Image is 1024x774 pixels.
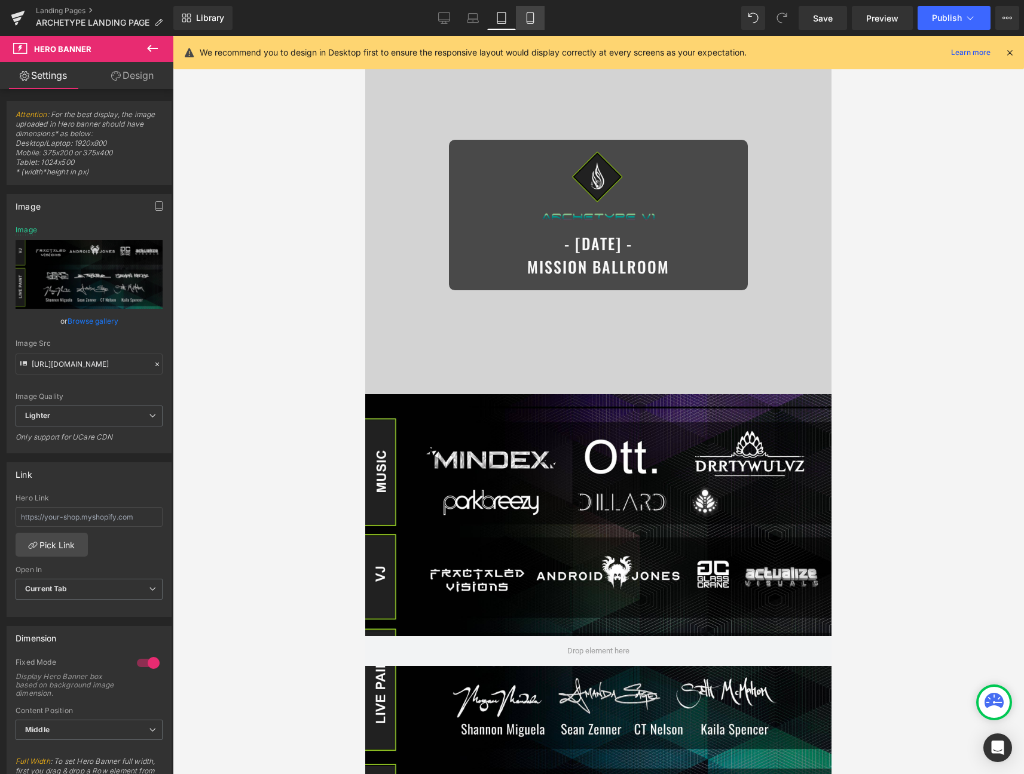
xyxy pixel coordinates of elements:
[16,672,123,698] div: Display Hero Banner box based on background image dimension.
[16,226,37,234] div: Image
[36,18,149,27] span: ARCHETYPE LANDING PAGE
[16,507,163,527] input: https://your-shop.myshopify.com
[16,432,163,450] div: Only support for UCare CDN
[16,195,41,211] div: Image
[458,6,487,30] a: Laptop
[16,110,47,119] a: Attention
[983,733,1012,762] div: Open Intercom Messenger
[36,6,173,16] a: Landing Pages
[16,339,163,348] div: Image Src
[34,44,91,54] span: Hero Banner
[16,463,32,480] div: Link
[430,6,458,30] a: Desktop
[16,707,163,715] div: Content Position
[16,566,163,574] div: Open In
[16,757,50,766] a: Full Width
[16,354,163,374] input: Link
[516,6,545,30] a: Mobile
[25,725,50,734] b: Middle
[16,533,88,557] a: Pick Link
[196,13,224,23] span: Library
[946,45,995,60] a: Learn more
[918,6,991,30] button: Publish
[25,584,68,593] b: Current Tab
[162,196,304,242] span: - [DATE] - MISSION BALLROOM
[16,110,163,185] span: : For the best display, the image uploaded in Hero banner should have dimensions* as below: Deskt...
[770,6,794,30] button: Redo
[741,6,765,30] button: Undo
[89,62,176,89] a: Design
[16,626,57,643] div: Dimension
[16,494,163,502] div: Hero Link
[995,6,1019,30] button: More
[16,658,125,670] div: Fixed Mode
[25,411,50,420] b: Lighter
[866,12,898,24] span: Preview
[200,46,747,59] p: We recommend you to design in Desktop first to ensure the responsive layout would display correct...
[68,311,118,331] a: Browse gallery
[487,6,516,30] a: Tablet
[932,13,962,23] span: Publish
[813,12,833,24] span: Save
[852,6,913,30] a: Preview
[173,6,233,30] a: New Library
[16,392,163,401] div: Image Quality
[16,315,163,327] div: or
